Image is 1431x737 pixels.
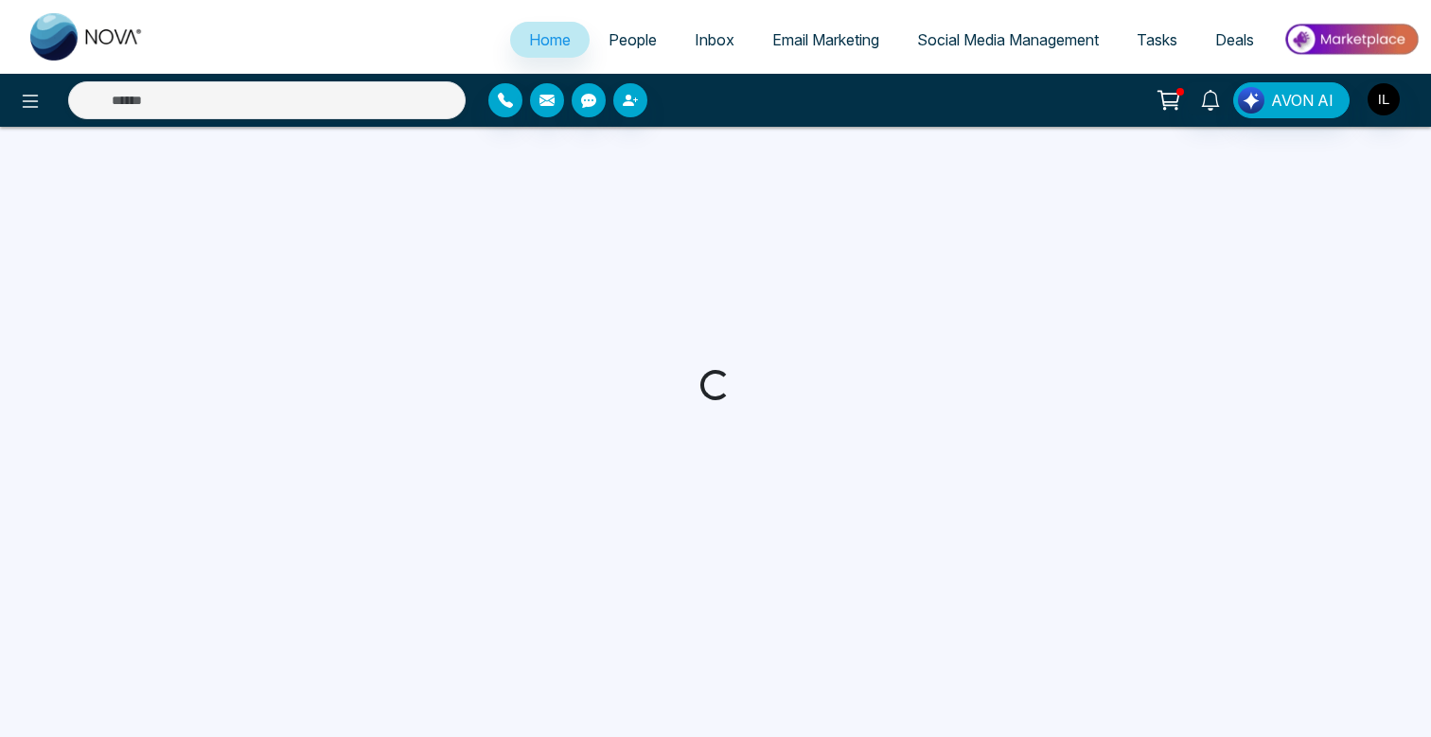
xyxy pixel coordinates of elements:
span: Tasks [1137,30,1177,49]
img: Lead Flow [1238,87,1264,114]
img: User Avatar [1368,83,1400,115]
span: Home [529,30,571,49]
span: Inbox [695,30,734,49]
button: AVON AI [1233,82,1350,118]
a: Inbox [676,22,753,58]
a: Email Marketing [753,22,898,58]
span: Deals [1215,30,1254,49]
a: Tasks [1118,22,1196,58]
span: AVON AI [1271,89,1334,112]
img: Market-place.gif [1282,18,1420,61]
span: People [609,30,657,49]
a: People [590,22,676,58]
a: Social Media Management [898,22,1118,58]
a: Home [510,22,590,58]
span: Social Media Management [917,30,1099,49]
img: Nova CRM Logo [30,13,144,61]
span: Email Marketing [772,30,879,49]
a: Deals [1196,22,1273,58]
